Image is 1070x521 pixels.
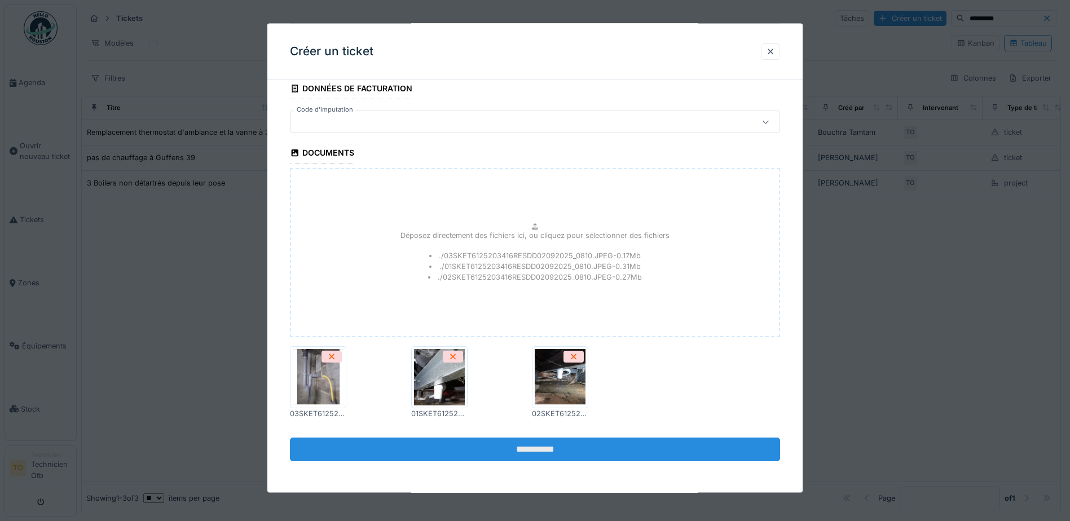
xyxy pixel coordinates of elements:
li: ./01SKET6125203416RESDD02092025_0810.JPEG - 0.31 Mb [429,260,641,271]
img: 0cmvagii9aj6kly46p7xtu92ux3m [535,349,585,405]
li: ./03SKET6125203416RESDD02092025_0810.JPEG - 0.17 Mb [429,250,641,260]
img: t77n6g3cpnifjbcdwu4wasagrnye [414,349,465,405]
li: ./02SKET6125203416RESDD02092025_0810.JPEG - 0.27 Mb [428,272,642,282]
div: 01SKET6125203416RESDD02092025_0810.JPEG [411,408,468,419]
label: Code d'imputation [294,105,355,114]
p: Déposez directement des fichiers ici, ou cliquez pour sélectionner des fichiers [400,230,670,241]
h3: Créer un ticket [290,45,373,59]
div: 02SKET6125203416RESDD02092025_0810.JPEG [532,408,588,419]
img: 9oxhaa6q3ae1283htatpiothzrzy [293,349,344,405]
div: 03SKET6125203416RESDD02092025_0810.JPEG [290,408,346,419]
div: Données de facturation [290,80,412,99]
div: Documents [290,144,354,164]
